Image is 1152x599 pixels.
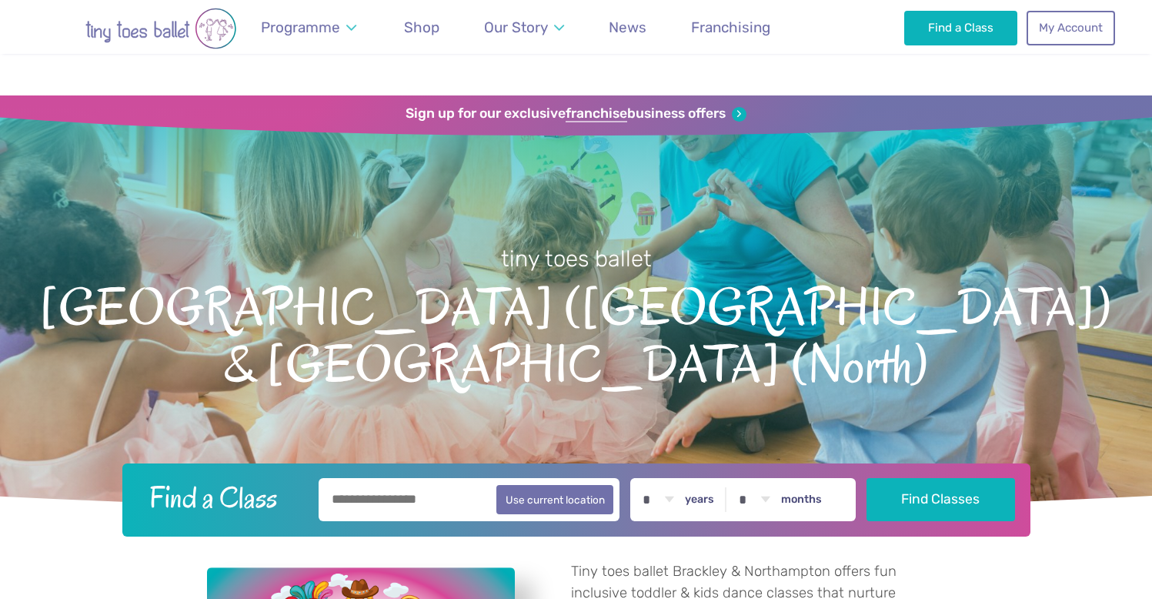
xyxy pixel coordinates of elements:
span: Programme [261,18,340,36]
button: Use current location [496,485,614,514]
a: My Account [1027,11,1114,45]
span: News [609,18,646,36]
a: Our Story [476,9,571,45]
label: years [685,493,714,507]
a: Franchising [684,9,778,45]
a: Shop [397,9,447,45]
a: News [602,9,654,45]
span: [GEOGRAPHIC_DATA] ([GEOGRAPHIC_DATA]) & [GEOGRAPHIC_DATA] (North) [27,274,1125,393]
strong: franchise [566,105,627,122]
span: Our Story [484,18,548,36]
span: Franchising [691,18,770,36]
span: Shop [404,18,439,36]
label: months [781,493,822,507]
button: Find Classes [867,478,1015,521]
small: tiny toes ballet [501,246,652,272]
a: Sign up for our exclusivefranchisebusiness offers [406,105,746,122]
a: Programme [254,9,364,45]
h2: Find a Class [137,478,308,517]
img: tiny toes ballet [38,8,284,49]
a: Find a Class [904,11,1017,45]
